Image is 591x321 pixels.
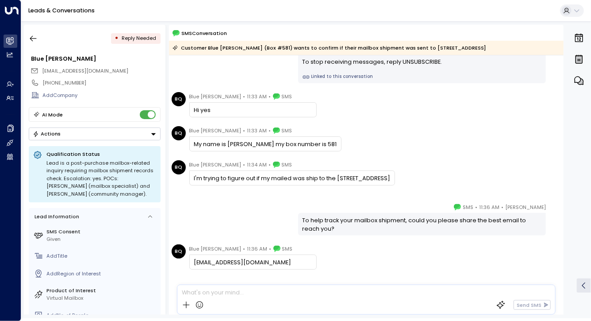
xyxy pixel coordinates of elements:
[247,126,267,135] span: 11:33 AM
[505,203,546,212] span: [PERSON_NAME]
[42,67,128,75] span: Bluequinn11@gmail.com
[282,126,292,135] span: SMS
[46,252,157,260] div: AddTitle
[475,203,477,212] span: •
[269,126,271,135] span: •
[28,7,95,14] a: Leads & Conversations
[243,126,246,135] span: •
[46,270,157,278] div: AddRegion of Interest
[29,128,161,140] div: Button group with a nested menu
[269,244,272,253] span: •
[501,203,503,212] span: •
[189,244,242,253] span: Blue [PERSON_NAME]
[282,160,292,169] span: SMS
[189,126,242,135] span: Blue [PERSON_NAME]
[303,73,542,81] a: Linked to this conversation
[194,140,337,148] div: My name is [PERSON_NAME] my box number is 581
[247,244,268,253] span: 11:36 AM
[303,216,542,233] div: To help track your mailbox shipment, could you please share the best email to reach you?
[42,92,160,99] div: AddCompany
[46,312,157,319] div: AddNo. of People
[243,92,246,101] span: •
[181,29,227,37] span: SMS Conversation
[46,151,156,158] p: Qualification Status
[172,160,186,174] div: BQ
[31,54,160,63] div: Blue [PERSON_NAME]
[282,244,293,253] span: SMS
[29,128,161,140] button: Actions
[269,160,271,169] span: •
[32,213,79,220] div: Lead Information
[247,92,267,101] span: 11:33 AM
[46,287,157,294] label: Product of Interest
[115,32,119,45] div: •
[243,160,246,169] span: •
[172,244,186,259] div: BQ
[479,203,499,212] span: 11:36 AM
[46,228,157,236] label: SMS Consent
[46,159,156,198] div: Lead is a post-purchase mailbox-related inquiry requiring mailbox shipment records check. Escalat...
[172,92,186,106] div: BQ
[189,92,242,101] span: Blue [PERSON_NAME]
[33,131,61,137] div: Actions
[463,203,473,212] span: SMS
[194,258,312,267] div: [EMAIL_ADDRESS][DOMAIN_NAME]
[189,160,242,169] span: Blue [PERSON_NAME]
[42,79,160,87] div: [PHONE_NUMBER]
[247,160,267,169] span: 11:34 AM
[269,92,271,101] span: •
[42,110,63,119] div: AI Mode
[282,92,292,101] span: SMS
[173,43,487,52] div: Customer Blue [PERSON_NAME] (Box #581) wants to confirm if their mailbox shipment was sent to [ST...
[194,106,312,114] div: Hi yes
[46,294,157,302] div: Virtual Mailbox
[46,236,157,243] div: Given
[194,174,390,182] div: I'm trying to figure out if my mailed was ship to the [STREET_ADDRESS]
[172,126,186,140] div: BQ
[243,244,246,253] span: •
[42,67,128,74] span: [EMAIL_ADDRESS][DOMAIN_NAME]
[122,35,156,42] span: Reply Needed
[549,203,564,217] img: 5_headshot.jpg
